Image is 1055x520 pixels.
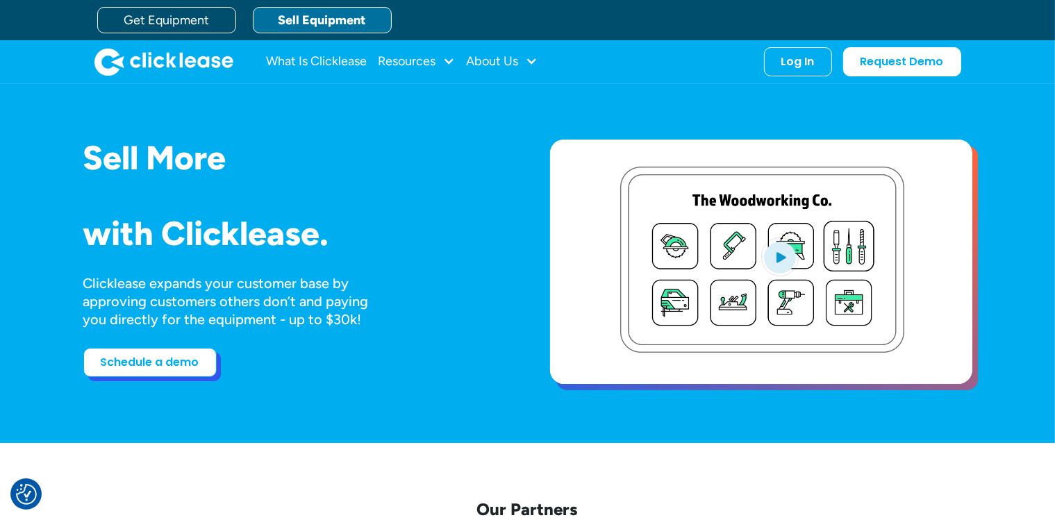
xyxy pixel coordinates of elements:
[94,48,233,76] a: home
[83,348,217,377] a: Schedule a demo
[267,48,367,76] a: What Is Clicklease
[781,55,815,69] div: Log In
[16,484,37,505] button: Consent Preferences
[83,215,506,252] h1: with Clicklease.
[94,48,233,76] img: Clicklease logo
[83,140,506,176] h1: Sell More
[83,498,972,520] p: Our Partners
[467,48,538,76] div: About Us
[550,140,972,384] a: open lightbox
[379,48,456,76] div: Resources
[843,47,961,76] a: Request Demo
[97,7,236,33] a: Get Equipment
[761,237,799,276] img: Blue play button logo on a light blue circular background
[83,274,394,328] div: Clicklease expands your customer base by approving customers others don’t and paying you directly...
[16,484,37,505] img: Revisit consent button
[253,7,392,33] a: Sell Equipment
